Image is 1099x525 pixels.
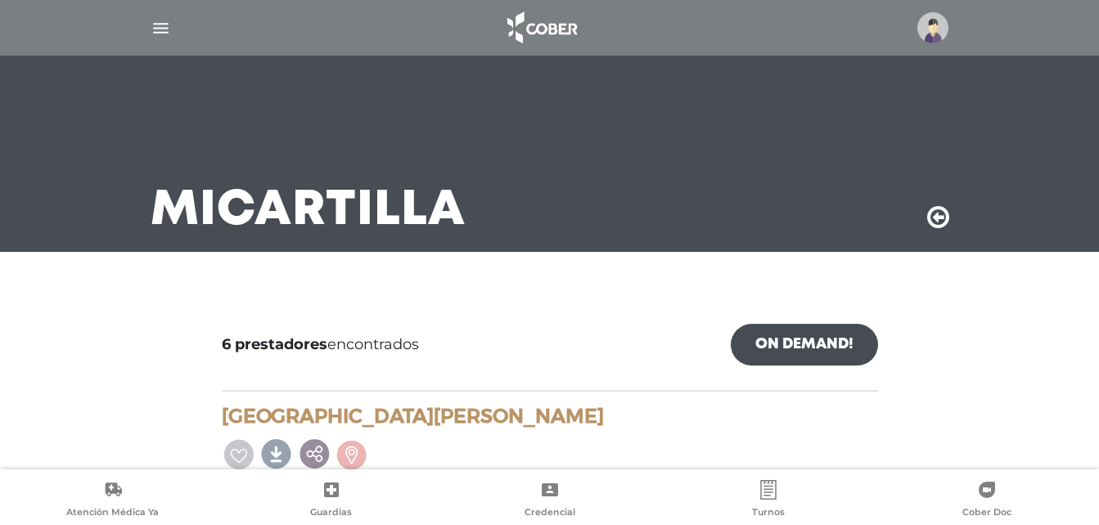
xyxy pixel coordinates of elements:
span: Cober Doc [962,506,1011,521]
span: Turnos [752,506,785,521]
a: On Demand! [731,324,878,366]
span: Atención Médica Ya [66,506,159,521]
img: profile-placeholder.svg [917,12,948,43]
a: Atención Médica Ya [3,480,222,522]
a: Cober Doc [877,480,1096,522]
a: Guardias [222,480,440,522]
span: encontrados [222,334,419,356]
h3: Mi Cartilla [151,190,466,232]
h4: [GEOGRAPHIC_DATA][PERSON_NAME] [222,405,878,429]
span: Credencial [525,506,575,521]
img: logo_cober_home-white.png [498,8,584,47]
span: Guardias [310,506,352,521]
b: 6 prestadores [222,335,327,353]
img: Cober_menu-lines-white.svg [151,18,171,38]
a: Turnos [659,480,877,522]
a: Credencial [440,480,659,522]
